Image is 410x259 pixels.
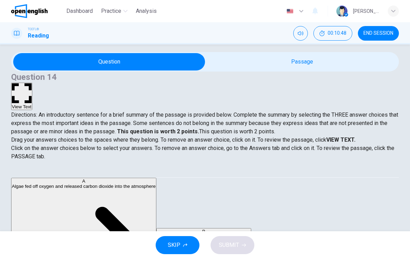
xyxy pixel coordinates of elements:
h4: Question 14 [11,72,399,83]
span: SKIP [168,240,180,250]
span: Analysis [136,7,157,15]
img: en [286,9,294,14]
div: B [157,229,251,234]
span: 00:10:48 [328,31,346,36]
strong: VIEW TEXT. [326,136,355,143]
div: Choose test type tabs [11,161,399,177]
div: [PERSON_NAME] [353,7,379,15]
span: END SESSION [363,31,393,36]
button: Practice [98,5,130,17]
button: Dashboard [64,5,96,17]
span: Algae fed off oxygen and released carbon dioxide into the atmosphere [12,184,156,189]
div: Hide [313,26,352,41]
span: Practice [101,7,121,15]
button: Analysis [133,5,159,17]
img: Profile picture [336,6,347,17]
div: A [12,178,156,184]
h1: Reading [28,32,49,40]
p: Drag your answers choices to the spaces where they belong. To remove an answer choice, click on i... [11,136,399,144]
span: TOEFL® [28,27,39,32]
span: Dashboard [66,7,93,15]
p: Click on the answer choices below to select your answers. To remove an answer choice, go to the A... [11,144,399,161]
img: OpenEnglish logo [11,4,48,18]
span: Directions: An introductory sentence for a brief summary of the passage is provided below. Comple... [11,111,398,135]
div: Mute [293,26,308,41]
a: OpenEnglish logo [11,4,64,18]
button: 00:10:48 [313,26,352,41]
button: END SESSION [358,26,399,41]
span: This question is worth 2 points. [199,128,275,135]
button: SKIP [156,236,199,254]
button: View Text [11,83,32,110]
strong: This question is worth 2 points. [116,128,199,135]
